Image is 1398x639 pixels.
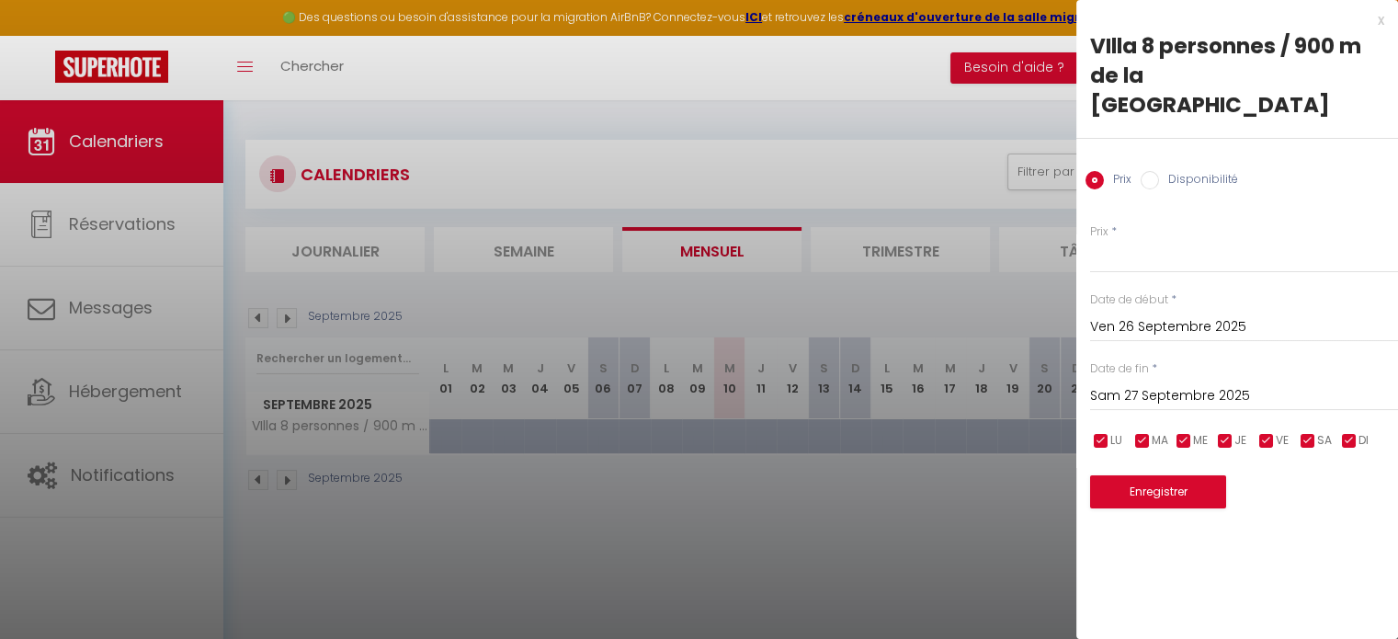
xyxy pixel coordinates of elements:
[1104,171,1131,191] label: Prix
[1234,432,1246,450] span: JE
[1276,432,1289,450] span: VE
[1090,223,1108,241] label: Prix
[1090,475,1226,508] button: Enregistrer
[15,7,70,63] button: Ouvrir le widget de chat LiveChat
[1090,291,1168,309] label: Date de début
[1090,360,1149,378] label: Date de fin
[1317,432,1332,450] span: SA
[1076,9,1384,31] div: x
[1159,171,1238,191] label: Disponibilité
[1152,432,1168,450] span: MA
[1110,432,1122,450] span: LU
[1090,31,1384,120] div: VIlla 8 personnes / 900 m de la [GEOGRAPHIC_DATA]
[1358,432,1369,450] span: DI
[1193,432,1208,450] span: ME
